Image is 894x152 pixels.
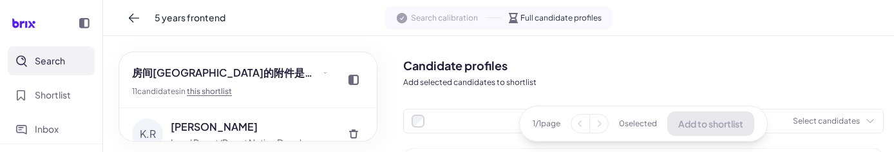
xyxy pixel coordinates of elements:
span: Search [35,54,65,68]
span: Full candidate profiles [520,12,602,24]
span: Inbox [35,122,59,136]
div: K.R [132,119,163,149]
div: 11 candidate s in [132,86,333,97]
a: this shortlist [187,86,232,96]
span: Shortlist [35,88,71,102]
span: 1 / 1 page [533,118,560,129]
h2: Candidate profiles [403,57,884,74]
button: Search [8,46,95,75]
span: 0 selected [619,118,657,129]
div: Lead React/React Native Developer [171,136,336,149]
span: Search calibration [411,12,478,24]
button: 房间[GEOGRAPHIC_DATA]的附件是打开了发生的接口方式发射点发射点方法 [127,62,333,83]
button: Shortlist [8,81,95,109]
span: Select candidates [793,115,860,127]
div: [PERSON_NAME] [171,119,336,135]
span: 5 years frontend [155,11,225,24]
button: Inbox [8,115,95,144]
p: Add selected candidates to shortlist [403,77,884,88]
span: 房间[GEOGRAPHIC_DATA]的附件是打开了发生的接口方式发射点发射点方法 [132,65,320,81]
